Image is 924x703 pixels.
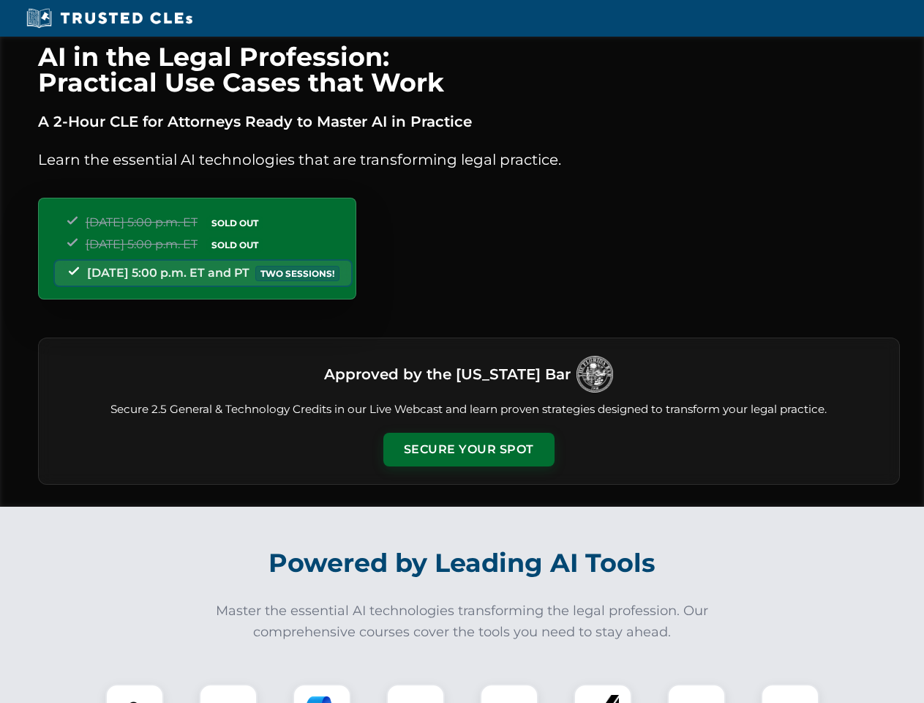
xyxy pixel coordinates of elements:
button: Secure Your Spot [383,433,555,466]
h2: Powered by Leading AI Tools [57,538,868,589]
h3: Approved by the [US_STATE] Bar [324,361,571,387]
span: [DATE] 5:00 p.m. ET [86,215,198,229]
h1: AI in the Legal Profession: Practical Use Cases that Work [38,44,900,95]
p: Learn the essential AI technologies that are transforming legal practice. [38,148,900,171]
p: Master the essential AI technologies transforming the legal profession. Our comprehensive courses... [206,600,718,643]
p: A 2-Hour CLE for Attorneys Ready to Master AI in Practice [38,110,900,133]
img: Logo [576,356,613,393]
span: SOLD OUT [206,237,263,253]
img: Trusted CLEs [22,7,197,29]
span: SOLD OUT [206,215,263,231]
span: [DATE] 5:00 p.m. ET [86,237,198,251]
p: Secure 2.5 General & Technology Credits in our Live Webcast and learn proven strategies designed ... [56,401,882,418]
